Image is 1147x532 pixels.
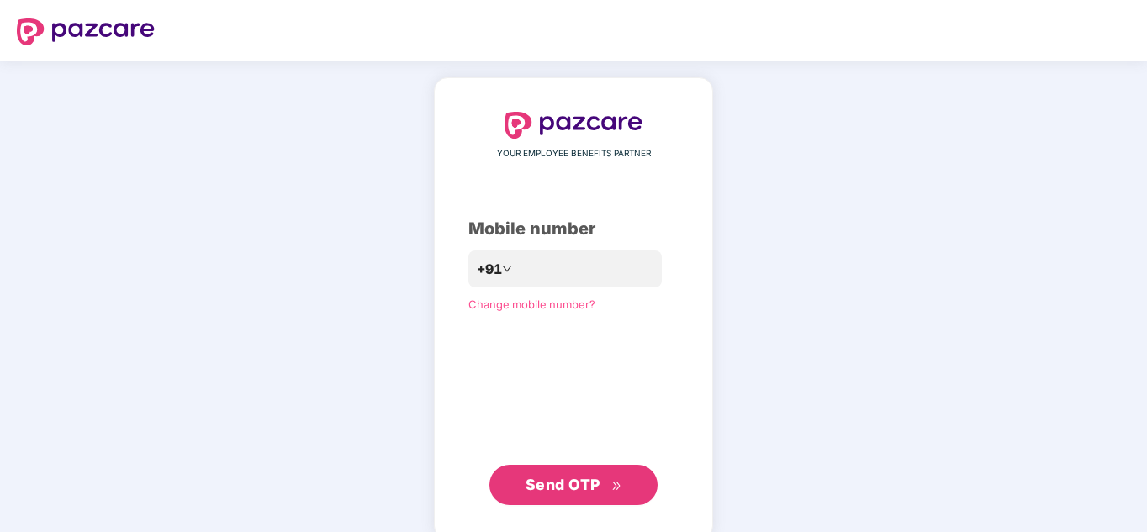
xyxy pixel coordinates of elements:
[477,259,502,280] span: +91
[611,481,622,492] span: double-right
[526,476,600,493] span: Send OTP
[497,147,651,161] span: YOUR EMPLOYEE BENEFITS PARTNER
[468,216,679,242] div: Mobile number
[489,465,658,505] button: Send OTPdouble-right
[17,18,155,45] img: logo
[468,298,595,311] a: Change mobile number?
[505,112,642,139] img: logo
[502,264,512,274] span: down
